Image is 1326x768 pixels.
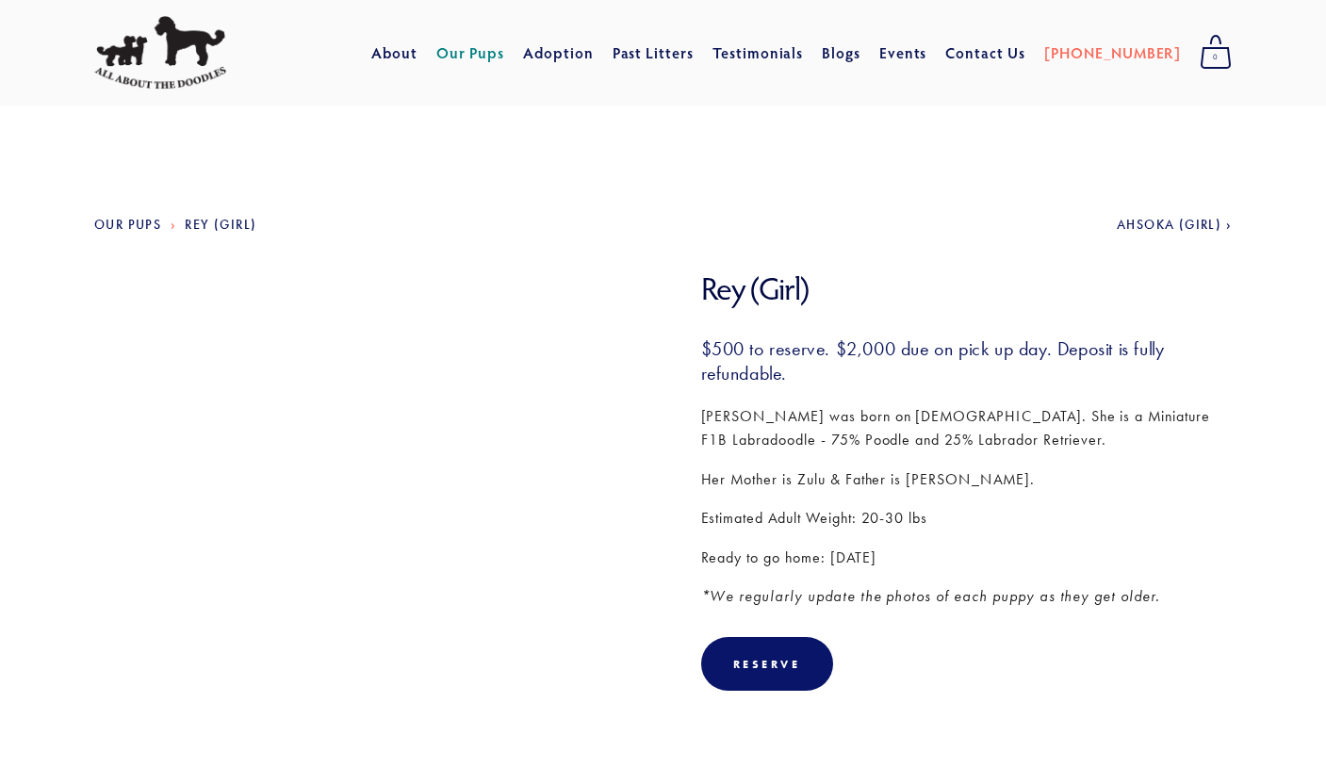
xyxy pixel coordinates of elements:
[822,36,860,70] a: Blogs
[712,36,804,70] a: Testimonials
[1044,36,1181,70] a: [PHONE_NUMBER]
[94,16,226,90] img: All About The Doodles
[371,36,417,70] a: About
[701,270,1233,308] h1: Rey (Girl)
[1200,45,1232,70] span: 0
[879,36,927,70] a: Events
[701,587,1160,605] em: *We regularly update the photos of each puppy as they get older.
[436,36,505,70] a: Our Pups
[94,217,161,233] a: Our Pups
[701,637,833,691] div: Reserve
[1190,29,1241,76] a: 0 items in cart
[945,36,1025,70] a: Contact Us
[701,336,1233,385] h3: $500 to reserve. $2,000 due on pick up day. Deposit is fully refundable.
[733,657,801,671] div: Reserve
[701,404,1233,452] p: [PERSON_NAME] was born on [DEMOGRAPHIC_DATA]. She is a Miniature F1B Labradoodle - 75% Poodle and...
[1117,217,1221,233] span: Ahsoka (Girl)
[613,42,695,62] a: Past Litters
[185,217,256,233] a: Rey (Girl)
[1117,217,1232,233] a: Ahsoka (Girl)
[523,36,594,70] a: Adoption
[701,546,1233,570] p: Ready to go home: [DATE]
[701,467,1233,492] p: Her Mother is Zulu & Father is [PERSON_NAME].
[701,506,1233,531] p: Estimated Adult Weight: 20-30 lbs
